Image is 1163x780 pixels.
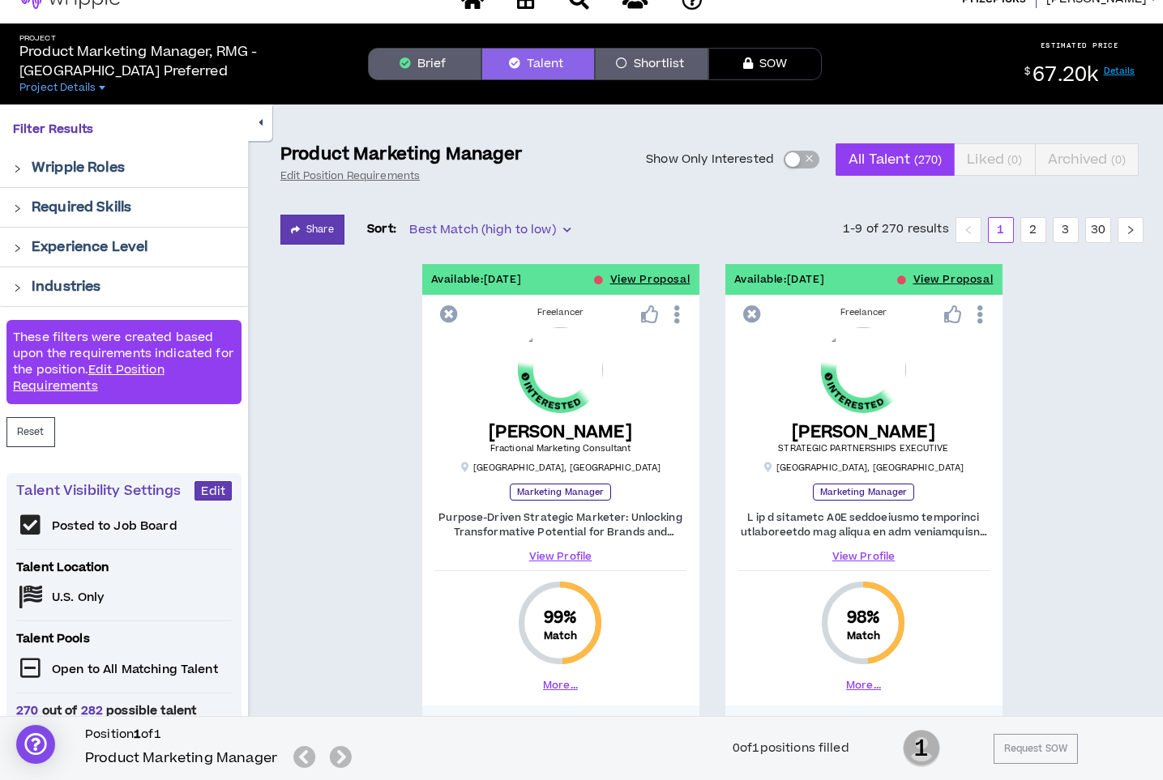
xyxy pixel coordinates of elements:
[16,703,232,735] span: out of possible talent matches for this position
[821,327,906,412] img: NmVlAOefb2yfV2s0WCvxIIvn8yumHZCsmObi4MBW.png
[964,225,973,235] span: left
[1033,61,1098,89] span: 67.20k
[543,678,578,693] button: More...
[778,422,948,442] h5: [PERSON_NAME]
[510,484,612,501] p: Marketing Manager
[846,678,881,693] button: More...
[1104,65,1135,77] a: Details
[1126,225,1135,235] span: right
[956,217,981,243] li: Previous Page
[19,34,342,43] h5: Project
[733,740,849,757] div: 0 of 1 positions filled
[1118,217,1144,243] button: right
[280,215,344,245] button: Share
[13,164,22,173] span: right
[489,422,632,442] h5: [PERSON_NAME]
[646,151,774,168] span: Show Only Interested
[956,217,981,243] button: left
[708,48,822,80] button: SOW
[32,198,131,217] p: Required Skills
[52,518,177,535] p: Posted to Job Board
[1007,152,1022,168] small: ( 0 )
[6,320,242,404] div: These filters were created based upon the requirements indicated for the position.
[32,277,100,296] p: Industries
[738,510,990,539] p: L ip d sitametc A0E seddoeiusmo temporinci utlaboreetdo mag aliqua en adm veniamquisno ex ullamc ...
[903,728,940,769] span: 1
[19,42,342,81] p: Product Marketing Manager, RMG - [GEOGRAPHIC_DATA] Preferred
[19,81,96,94] span: Project Details
[13,283,22,292] span: right
[967,140,1022,179] span: Liked
[85,748,277,768] h5: Product Marketing Manager
[13,244,22,253] span: right
[77,702,106,719] span: 282
[460,462,661,474] p: [GEOGRAPHIC_DATA] , [GEOGRAPHIC_DATA]
[849,140,942,179] span: All Talent
[6,417,55,447] button: Reset
[544,629,578,642] small: Match
[195,481,232,501] button: Edit
[1041,40,1119,50] p: ESTIMATED PRICE
[13,204,22,213] span: right
[367,220,397,238] p: Sort:
[1118,217,1144,243] li: Next Page
[763,462,964,474] p: [GEOGRAPHIC_DATA] , [GEOGRAPHIC_DATA]
[595,48,708,80] button: Shortlist
[490,442,631,454] span: Fractional Marketing Consultant
[1021,218,1045,242] a: 2
[989,218,1013,242] a: 1
[85,727,358,743] h6: Position of 1
[368,48,481,80] button: Brief
[913,264,994,295] button: View Proposal
[13,121,235,139] p: Filter Results
[988,217,1014,243] li: 1
[32,237,148,257] p: Experience Level
[16,725,55,764] div: Open Intercom Messenger
[435,510,686,539] p: Purpose-Driven Strategic Marketer: Unlocking Transformative Potential for Brands and Consumers Bl...
[1048,140,1127,179] span: Archived
[1054,218,1078,242] a: 3
[1111,152,1126,168] small: ( 0 )
[784,151,819,168] button: Show Only Interested
[481,48,595,80] button: Talent
[134,726,141,743] b: 1
[994,734,1078,764] button: Request SOW
[16,702,42,719] span: 270
[435,306,686,319] div: Freelancer
[1020,217,1046,243] li: 2
[738,306,990,319] div: Freelancer
[1024,65,1030,79] sup: $
[847,629,881,642] small: Match
[32,158,125,177] p: Wripple Roles
[518,327,603,412] img: dzTz5Cm4RIpdE6mZIuEnhAWdd6BcahYojC7mlg3o.png
[435,549,686,564] a: View Profile
[280,143,523,166] p: Product Marketing Manager
[914,152,943,168] small: ( 270 )
[843,217,949,243] li: 1-9 of 270 results
[778,442,948,454] span: STRATEGIC PARTNERSHIPS EXECUTIVE
[1085,217,1111,243] li: 30
[431,272,522,288] p: Available: [DATE]
[1086,218,1110,242] a: 30
[409,218,570,242] span: Best Match (high to low)
[280,169,420,182] a: Edit Position Requirements
[13,361,165,394] a: Edit Position Requirements
[734,272,825,288] p: Available: [DATE]
[16,481,195,501] p: Talent Visibility Settings
[847,607,880,629] span: 98 %
[813,484,915,501] p: Marketing Manager
[201,484,225,499] span: Edit
[544,607,577,629] span: 99 %
[610,264,691,295] button: View Proposal
[1053,217,1079,243] li: 3
[738,549,990,564] a: View Profile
